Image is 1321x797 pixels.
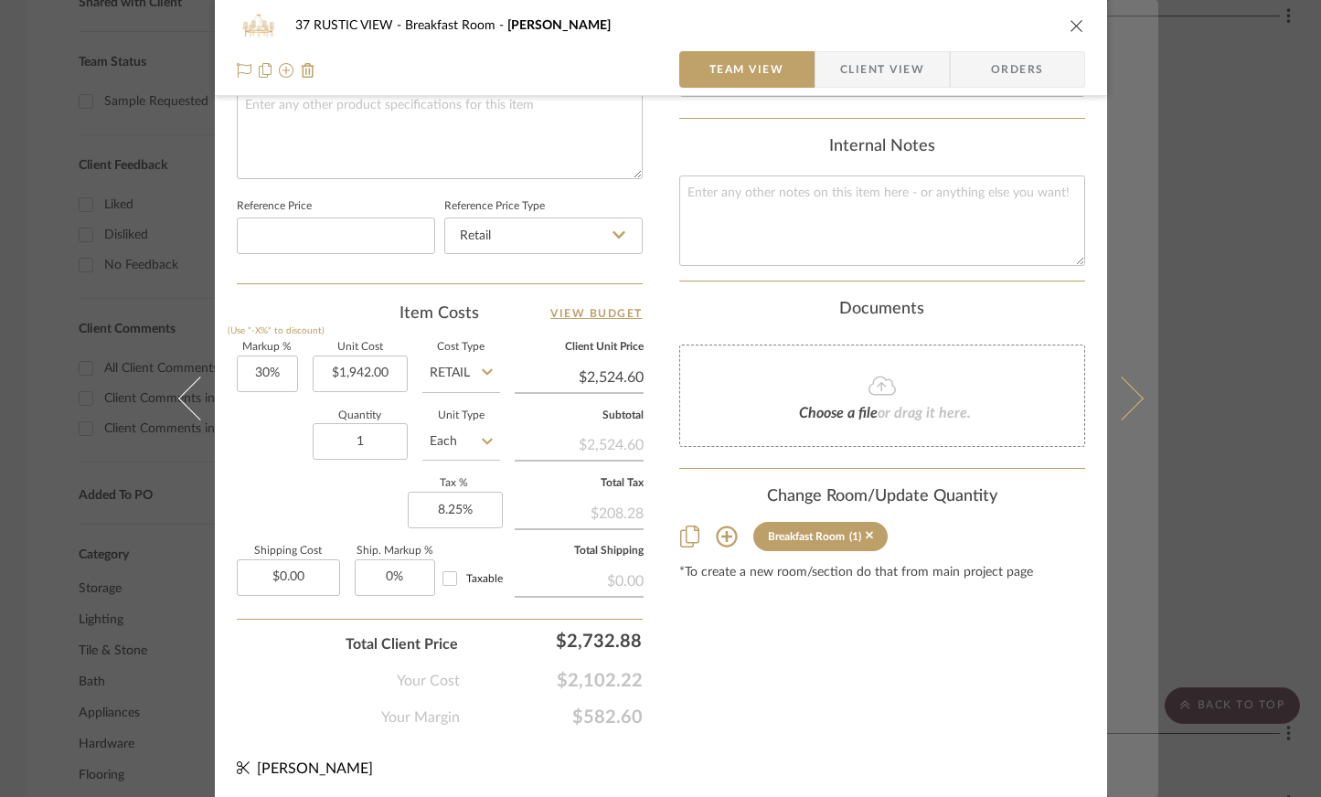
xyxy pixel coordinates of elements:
label: Subtotal [515,411,644,420]
label: Cost Type [422,343,500,352]
div: (1) [849,530,861,543]
span: Breakfast Room [405,19,507,32]
div: $208.28 [515,495,644,528]
div: Documents [679,300,1085,320]
label: Reference Price [237,202,312,211]
span: Orders [971,51,1064,88]
span: Total Client Price [346,633,458,655]
span: $2,102.22 [460,670,643,692]
span: [PERSON_NAME] [257,761,373,776]
div: *To create a new room/section do that from main project page [679,566,1085,580]
label: Unit Type [422,411,500,420]
button: close [1069,17,1085,34]
span: Your Cost [397,670,460,692]
span: 37 RUSTIC VIEW [295,19,405,32]
div: $2,524.60 [515,427,644,460]
label: Client Unit Price [515,343,644,352]
div: Internal Notes [679,137,1085,157]
span: Your Margin [381,707,460,728]
img: 55e2eb1d-4f76-48e1-966f-639b2d310389_48x40.jpg [237,7,281,44]
span: Client View [840,51,924,88]
label: Ship. Markup % [355,547,435,556]
div: Change Room/Update Quantity [679,487,1085,507]
label: Reference Price Type [444,202,545,211]
div: Item Costs [237,303,643,324]
label: Tax % [408,479,500,488]
span: Team View [709,51,784,88]
label: Quantity [313,411,408,420]
div: Breakfast Room [768,530,845,543]
span: $582.60 [460,707,643,728]
span: or drag it here. [878,406,971,420]
div: $2,732.88 [467,622,650,659]
a: View Budget [550,303,643,324]
span: Choose a file [799,406,878,420]
label: Total Shipping [515,547,644,556]
span: [PERSON_NAME] [507,19,611,32]
label: Total Tax [515,479,644,488]
div: $0.00 [515,563,644,596]
label: Markup % [237,343,298,352]
span: Taxable [466,573,503,584]
img: Remove from project [301,63,315,78]
label: Shipping Cost [237,547,340,556]
label: Unit Cost [313,343,408,352]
